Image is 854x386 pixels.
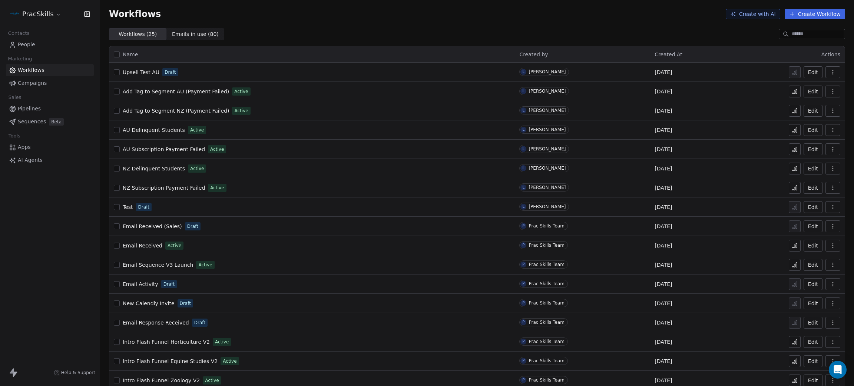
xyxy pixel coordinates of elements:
button: Edit [804,220,822,232]
span: Intro Flash Funnel Horticulture V2 [123,339,210,345]
a: People [6,39,94,51]
span: Active [168,242,181,249]
button: Edit [804,124,822,136]
button: Create Workflow [785,9,845,19]
a: New Calendly Invite [123,300,175,307]
span: Test [123,204,133,210]
span: Apps [18,143,31,151]
span: Created At [655,51,682,57]
a: NZ Delinquent Students [123,165,185,172]
span: PracSkills [22,9,54,19]
div: L [523,146,525,152]
button: Edit [804,163,822,174]
div: [PERSON_NAME] [529,185,566,190]
div: L [523,184,525,190]
button: Edit [804,105,822,117]
button: Edit [804,355,822,367]
span: Workflows [109,9,161,19]
div: L [523,127,525,133]
span: Email Activity [123,281,158,287]
a: AI Agents [6,154,94,166]
span: [DATE] [655,377,672,384]
span: AU Delinquent Students [123,127,185,133]
span: Active [234,88,248,95]
a: Campaigns [6,77,94,89]
button: Edit [804,297,822,309]
span: Add Tag to Segment NZ (Payment Failed) [123,108,229,114]
button: Edit [804,201,822,213]
div: Prac Skills Team [529,281,565,286]
a: Workflows [6,64,94,76]
span: Tools [5,130,23,142]
div: [PERSON_NAME] [529,127,566,132]
span: Workflows [18,66,44,74]
span: Sequences [18,118,46,126]
span: [DATE] [655,261,672,269]
div: [PERSON_NAME] [529,108,566,113]
span: Email Sequence V3 Launch [123,262,193,268]
span: Active [198,262,212,268]
button: PracSkills [9,8,63,20]
span: Beta [49,118,64,126]
span: Active [205,377,219,384]
button: Edit [804,66,822,78]
span: Active [190,127,204,133]
span: Email Received [123,243,162,249]
span: AU Subscription Payment Failed [123,146,205,152]
a: Test [123,203,133,211]
span: Draft [138,204,149,210]
div: L [523,107,525,113]
button: Edit [804,240,822,252]
button: Edit [804,317,822,329]
a: Email Received (Sales) [123,223,182,230]
a: Email Sequence V3 Launch [123,261,193,269]
span: [DATE] [655,88,672,95]
a: NZ Subscription Payment Failed [123,184,205,192]
span: AI Agents [18,156,43,164]
span: Actions [821,51,840,57]
button: Create with AI [726,9,780,19]
span: Campaigns [18,79,47,87]
button: Edit [804,143,822,155]
span: Active [234,107,248,114]
span: [DATE] [655,338,672,346]
a: Edit [804,278,822,290]
span: Active [223,358,236,365]
a: Email Response Received [123,319,189,326]
span: People [18,41,35,49]
span: Active [210,184,224,191]
div: Prac Skills Team [529,262,565,267]
span: Email Received (Sales) [123,223,182,229]
span: [DATE] [655,300,672,307]
span: [DATE] [655,319,672,326]
span: [DATE] [655,357,672,365]
a: SequencesBeta [6,116,94,128]
div: L [523,88,525,94]
button: Edit [804,86,822,97]
div: P [522,377,524,383]
span: Intro Flash Funnel Zoology V2 [123,377,200,383]
span: [DATE] [655,280,672,288]
div: L [523,165,525,171]
div: Prac Skills Team [529,358,565,363]
span: Active [215,339,229,345]
a: AU Delinquent Students [123,126,185,134]
span: Email Response Received [123,320,189,326]
div: Prac Skills Team [529,339,565,344]
button: Edit [804,259,822,271]
a: Pipelines [6,103,94,115]
span: [DATE] [655,126,672,134]
span: New Calendly Invite [123,300,175,306]
span: [DATE] [655,165,672,172]
span: Draft [180,300,191,307]
div: P [522,242,524,248]
a: Help & Support [54,370,95,376]
div: [PERSON_NAME] [529,146,566,152]
a: Email Activity [123,280,158,288]
div: P [522,262,524,267]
